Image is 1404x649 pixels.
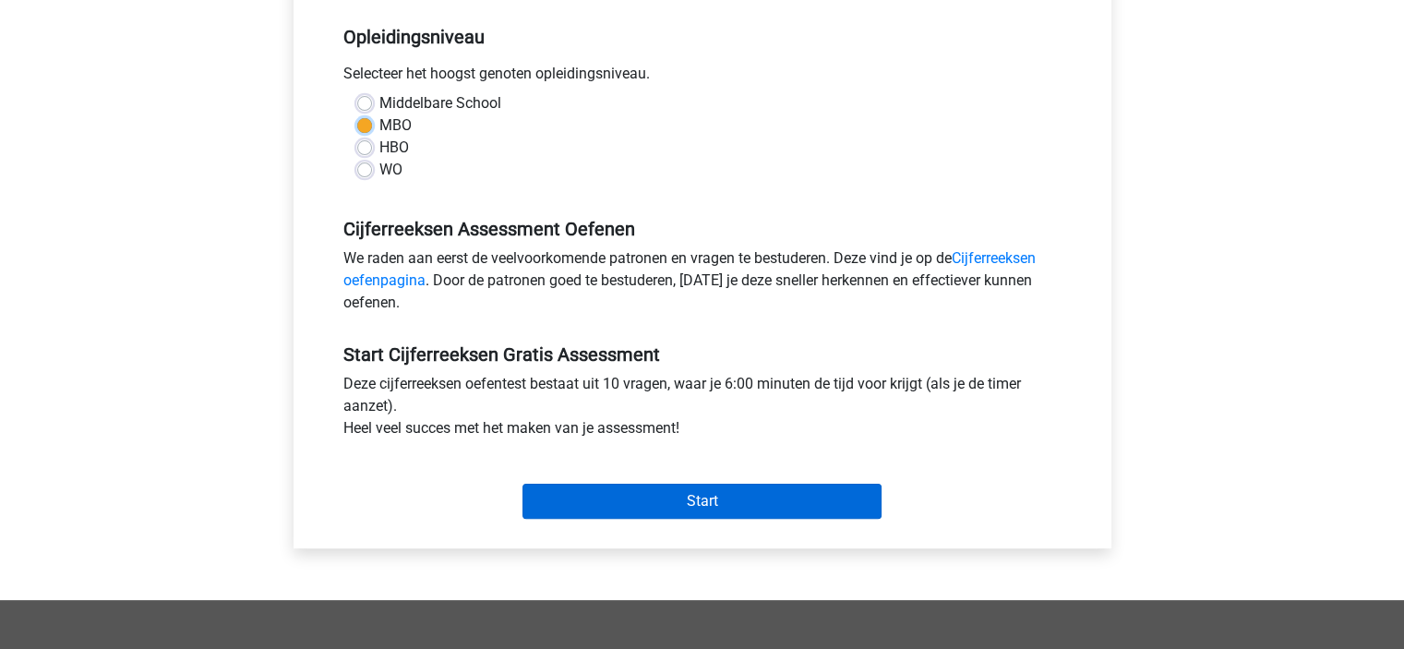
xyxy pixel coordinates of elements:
h5: Cijferreeksen Assessment Oefenen [343,218,1062,240]
div: Selecteer het hoogst genoten opleidingsniveau. [330,63,1075,92]
label: WO [379,159,402,181]
input: Start [522,484,882,519]
h5: Start Cijferreeksen Gratis Assessment [343,343,1062,366]
label: MBO [379,114,412,137]
h5: Opleidingsniveau [343,18,1062,55]
label: Middelbare School [379,92,501,114]
div: We raden aan eerst de veelvoorkomende patronen en vragen te bestuderen. Deze vind je op de . Door... [330,247,1075,321]
div: Deze cijferreeksen oefentest bestaat uit 10 vragen, waar je 6:00 minuten de tijd voor krijgt (als... [330,373,1075,447]
label: HBO [379,137,409,159]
